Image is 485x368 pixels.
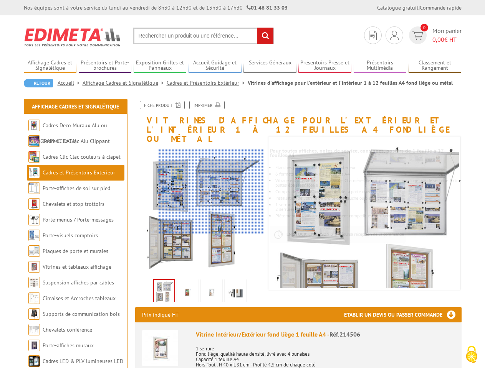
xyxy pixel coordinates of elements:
img: Supports de communication bois [28,308,40,320]
span: Réf.214506 [329,330,360,338]
a: Présentoirs Multimédia [354,59,407,72]
a: Présentoirs Presse et Journaux [298,59,351,72]
a: Accueil [58,79,83,86]
span: 0,00 [432,36,444,43]
a: Cadres Clic-Clac Alu Clippant [43,138,110,145]
img: Porte-menus / Porte-messages [28,214,40,225]
a: Porte-affiches muraux [43,342,94,349]
img: devis rapide [412,31,423,40]
a: Retour [24,79,53,87]
a: Classement et Rangement [409,59,462,72]
div: Vitrine Intérieur/Extérieur fond liège 1 feuille A4 - [196,330,455,339]
input: Rechercher un produit ou une référence... [133,28,274,44]
h1: Vitrines d'affichage pour l'extérieur et l'intérieur 1 à 12 feuilles A4 fond liège ou métal [129,101,467,144]
img: Porte-visuels comptoirs [28,230,40,241]
a: Catalogue gratuit [377,4,419,11]
button: Cookies (modal window) [458,342,485,368]
a: Accueil Guidage et Sécurité [189,59,242,72]
a: Affichage Cadres et Signalétique [24,59,77,72]
img: Chevalets et stop trottoirs [28,198,40,210]
img: Edimeta [24,23,122,51]
div: | [377,4,462,11]
a: Supports de communication bois [43,310,120,317]
a: Services Généraux [243,59,296,72]
span: 0 [420,24,428,31]
input: rechercher [257,28,273,44]
img: devis rapide [390,31,399,40]
a: Affichage Cadres et Signalétique [32,103,119,110]
img: Chevalets conférence [28,324,40,335]
img: Suspension affiches par câbles [28,277,40,288]
img: Cadres LED & PLV lumineuses LED [28,355,40,367]
a: Cadres et Présentoirs Extérieur [167,79,248,86]
a: Fiche produit [140,101,185,109]
img: Cookies (modal window) [462,345,481,364]
a: Affichage Cadres et Signalétique [83,79,167,86]
a: devis rapide 0 Mon panier 0,00€ HT [407,26,462,44]
img: devis rapide [369,31,377,40]
img: Cadres et Présentoirs Extérieur [28,167,40,178]
a: Cadres LED & PLV lumineuses LED [43,358,123,365]
img: 214510_214511_2.jpg [202,281,221,304]
a: Exposition Grilles et Panneaux [134,59,187,72]
a: Présentoirs et Porte-brochures [79,59,132,72]
a: Commande rapide [420,4,462,11]
span: € HT [432,35,462,44]
img: vitrines_d_affichage_214506_1.jpg [154,280,174,304]
img: Cadres Clic-Clac couleurs à clapet [28,151,40,163]
li: Vitrines d'affichage pour l'extérieur et l'intérieur 1 à 12 feuilles A4 fond liège ou métal [248,79,453,87]
a: Cimaises et Accroches tableaux [43,295,116,302]
img: 214510_214511_3.jpg [226,281,245,304]
a: Plaques de porte et murales [43,248,108,255]
img: Vitrines et tableaux affichage [28,261,40,273]
a: Chevalets et stop trottoirs [43,200,104,207]
p: Prix indiqué HT [142,307,179,322]
a: Chevalets conférence [43,326,92,333]
img: Porte-affiches muraux [28,340,40,351]
a: Vitrines et tableaux affichage [43,263,111,270]
img: Plaques de porte et murales [28,245,40,257]
a: Imprimer [189,101,225,109]
div: Nos équipes sont à votre service du lundi au vendredi de 8h30 à 12h30 et de 13h30 à 17h30 [24,4,288,11]
a: Porte-affiches de sol sur pied [43,185,110,192]
img: Vitrine Intérieur/Extérieur fond liège 1 feuille A4 [142,330,178,366]
a: Cadres Deco Muraux Alu ou [GEOGRAPHIC_DATA] [28,122,107,145]
a: Porte-menus / Porte-messages [43,216,114,223]
h3: Etablir un devis ou passer commande [344,307,462,322]
span: Mon panier [432,26,462,44]
a: Suspension affiches par câbles [43,279,114,286]
img: Cimaises et Accroches tableaux [28,292,40,304]
strong: 01 46 81 33 03 [247,4,288,11]
a: Cadres et Présentoirs Extérieur [43,169,115,176]
img: Cadres Deco Muraux Alu ou Bois [28,120,40,131]
a: Porte-visuels comptoirs [43,232,98,239]
img: Porte-affiches de sol sur pied [28,182,40,194]
a: Cadres Clic-Clac couleurs à clapet [43,153,121,160]
img: 214510_214511_1.jpg [179,281,197,304]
